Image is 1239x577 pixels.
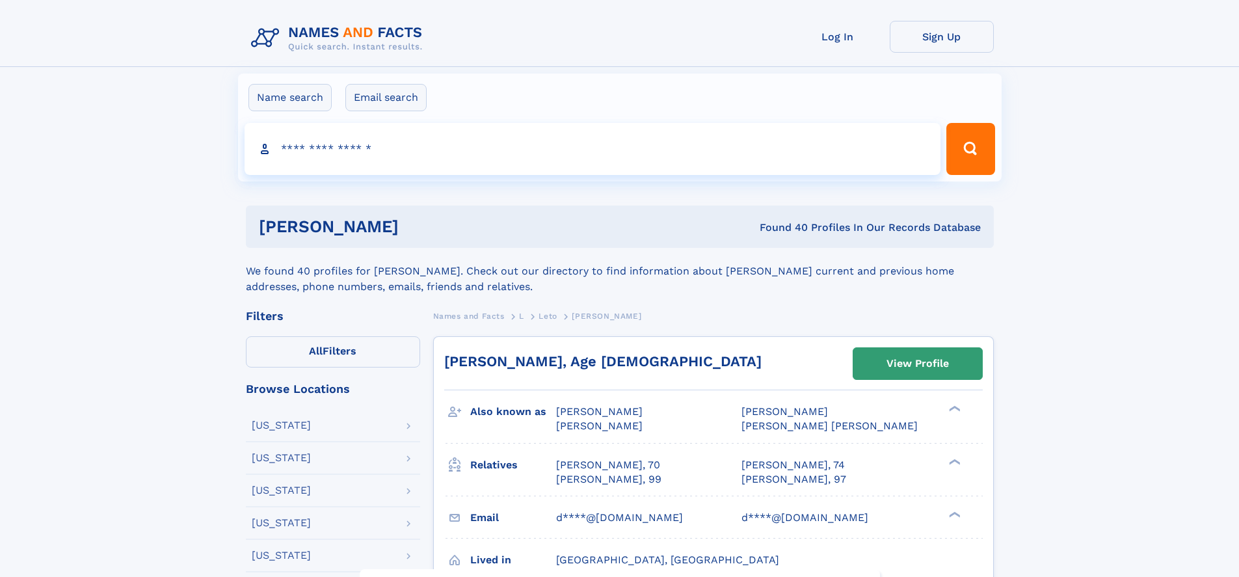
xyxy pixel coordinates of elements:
span: [PERSON_NAME] [556,420,643,432]
span: [PERSON_NAME] [556,405,643,418]
div: [US_STATE] [252,453,311,463]
div: [US_STATE] [252,518,311,528]
span: All [309,345,323,357]
a: Names and Facts [433,308,505,324]
div: View Profile [886,349,949,379]
button: Search Button [946,123,994,175]
div: ❯ [946,457,961,466]
span: [GEOGRAPHIC_DATA], [GEOGRAPHIC_DATA] [556,554,779,566]
div: [US_STATE] [252,485,311,496]
a: [PERSON_NAME], 97 [741,472,846,487]
img: Logo Names and Facts [246,21,433,56]
span: L [519,312,524,321]
h3: Lived in [470,549,556,571]
div: Filters [246,310,420,322]
div: We found 40 profiles for [PERSON_NAME]. Check out our directory to find information about [PERSON... [246,248,994,295]
span: [PERSON_NAME] [741,405,828,418]
a: Sign Up [890,21,994,53]
h3: Relatives [470,454,556,476]
h3: Also known as [470,401,556,423]
a: [PERSON_NAME], 74 [741,458,845,472]
div: Found 40 Profiles In Our Records Database [579,221,981,235]
div: [US_STATE] [252,420,311,431]
a: Leto [539,308,557,324]
a: Log In [786,21,890,53]
span: [PERSON_NAME] [572,312,641,321]
label: Filters [246,336,420,368]
div: ❯ [946,405,961,413]
a: [PERSON_NAME], 70 [556,458,660,472]
h3: Email [470,507,556,529]
div: [US_STATE] [252,550,311,561]
div: ❯ [946,510,961,518]
h1: [PERSON_NAME] [259,219,580,235]
input: search input [245,123,941,175]
span: [PERSON_NAME] [PERSON_NAME] [741,420,918,432]
a: View Profile [853,348,982,379]
div: Browse Locations [246,383,420,395]
label: Name search [248,84,332,111]
a: [PERSON_NAME], Age [DEMOGRAPHIC_DATA] [444,353,762,369]
a: [PERSON_NAME], 99 [556,472,661,487]
span: Leto [539,312,557,321]
label: Email search [345,84,427,111]
a: L [519,308,524,324]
